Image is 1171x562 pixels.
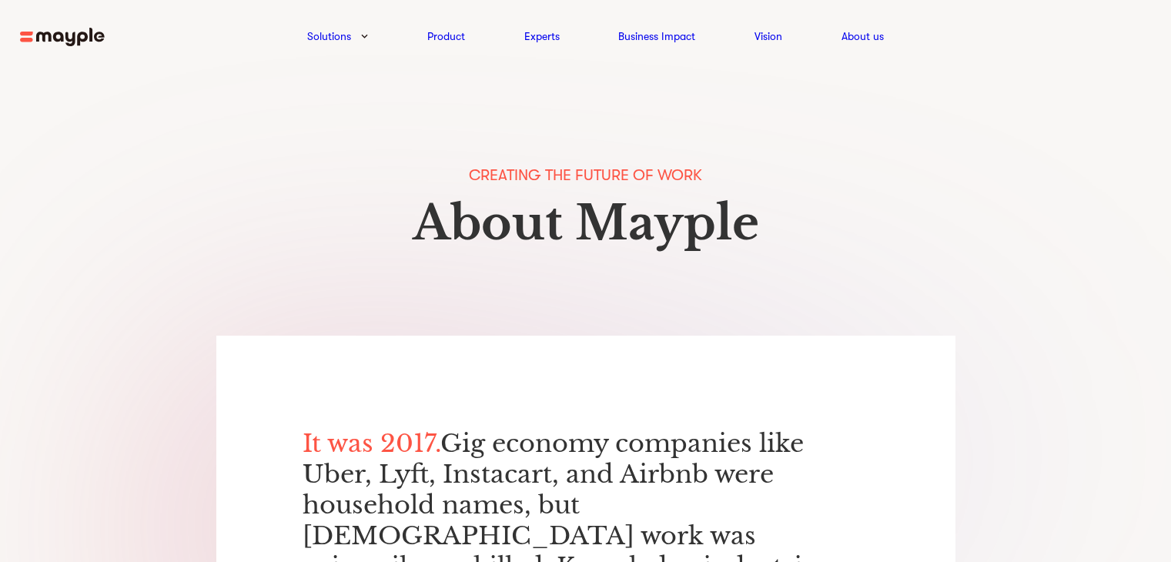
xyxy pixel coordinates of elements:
[20,28,105,47] img: mayple-logo
[307,27,351,45] a: Solutions
[524,27,560,45] a: Experts
[754,27,782,45] a: Vision
[841,27,884,45] a: About us
[361,34,368,38] img: arrow-down
[303,428,440,459] span: It was 2017.
[618,27,695,45] a: Business Impact
[427,27,465,45] a: Product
